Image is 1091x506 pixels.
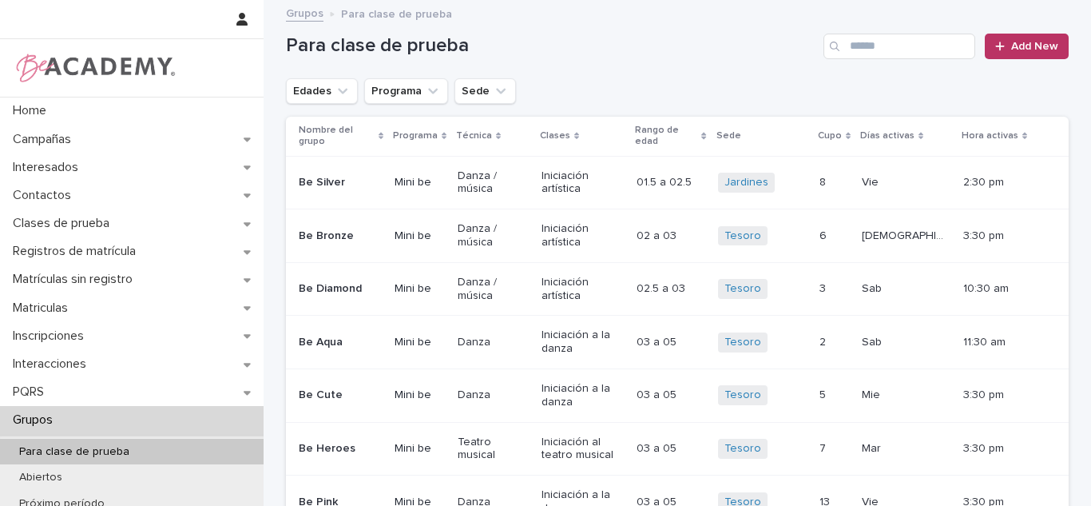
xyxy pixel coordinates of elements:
button: Programa [364,78,448,104]
tr: Be SilverMini beDanza / músicaIniciación artística01.5 a 02.501.5 a 02.5 Jardines 88 VieVie 2:30 pm [286,156,1069,209]
p: Nombre del grupo [299,122,375,151]
p: 03 a 05 [637,439,680,456]
p: 01.5 a 02.5 [637,173,695,189]
p: Días activas [860,127,914,145]
p: Danza / música [458,169,529,197]
a: Tesoro [724,336,761,349]
p: PQRS [6,384,57,400]
p: Registros de matrícula [6,244,149,259]
p: Hora activas [962,127,1018,145]
p: 6 [819,226,830,243]
p: Clases [540,127,570,145]
tr: Be BronzeMini beDanza / músicaIniciación artística02 a 0302 a 03 Tesoro 66 [DEMOGRAPHIC_DATA][DEM... [286,209,1069,263]
p: Matrículas sin registro [6,272,145,287]
p: Mini be [395,388,445,402]
p: Be Heroes [299,442,382,456]
p: Teatro musical [458,436,529,463]
p: Grupos [6,412,65,428]
p: 2:30 pm [963,176,1043,189]
p: Be Aqua [299,336,382,349]
p: Iniciación artística [542,222,624,249]
tr: Be AquaMini beDanzaIniciación a la danza03 a 0503 a 05 Tesoro 22 SabSab 11:30 am [286,316,1069,369]
p: Campañas [6,132,84,147]
p: 3:30 pm [963,442,1043,456]
img: WPrjXfSUmiLcdUfaYY4Q [13,52,177,84]
p: 03 a 05 [637,385,680,402]
p: 7 [819,439,829,456]
tr: Be CuteMini beDanzaIniciación a la danza03 a 0503 a 05 Tesoro 55 MieMie 3:30 pm [286,369,1069,422]
p: Para clase de prueba [341,4,452,22]
p: 02 a 03 [637,226,680,243]
p: Rango de edad [635,122,697,151]
p: Programa [393,127,438,145]
p: 3 [819,279,829,296]
p: Interacciones [6,357,99,372]
p: Be Cute [299,388,382,402]
p: Danza / música [458,222,529,249]
a: Tesoro [724,282,761,296]
a: Tesoro [724,388,761,402]
a: Jardines [724,176,768,189]
p: Vie [862,173,882,189]
p: Técnica [456,127,492,145]
p: Mie [862,385,883,402]
p: 5 [819,385,829,402]
p: 3:30 pm [963,229,1043,243]
a: Add New [985,34,1069,59]
p: Be Bronze [299,229,382,243]
a: Grupos [286,3,323,22]
a: Tesoro [724,442,761,456]
p: Cupo [818,127,842,145]
p: Interesados [6,160,91,175]
p: 3:30 pm [963,388,1043,402]
p: 11:30 am [963,336,1043,349]
h1: Para clase de prueba [286,34,817,58]
p: [DEMOGRAPHIC_DATA] [862,226,954,243]
p: Mini be [395,442,445,456]
a: Tesoro [724,229,761,243]
p: Mar [862,439,884,456]
p: Sede [716,127,741,145]
p: Mini be [395,229,445,243]
p: Iniciación a la danza [542,329,624,356]
p: Iniciación artística [542,169,624,197]
button: Sede [454,78,516,104]
p: 10:30 am [963,282,1043,296]
p: 02.5 a 03 [637,279,688,296]
p: Iniciación a la danza [542,382,624,409]
tr: Be HeroesMini beTeatro musicalIniciación al teatro musical03 a 0503 a 05 Tesoro 77 MarMar 3:30 pm [286,422,1069,476]
p: Danza / música [458,276,529,303]
p: Iniciación artística [542,276,624,303]
p: Matriculas [6,301,81,316]
p: 8 [819,173,829,189]
p: Clases de prueba [6,216,122,231]
p: Iniciación al teatro musical [542,436,624,463]
p: Abiertos [6,471,75,484]
tr: Be DiamondMini beDanza / músicaIniciación artística02.5 a 0302.5 a 03 Tesoro 33 SabSab 10:30 am [286,262,1069,316]
p: Mini be [395,176,445,189]
p: Sab [862,279,885,296]
p: Mini be [395,336,445,349]
p: Inscripciones [6,329,97,344]
p: Mini be [395,282,445,296]
button: Edades [286,78,358,104]
p: Sab [862,333,885,349]
span: Add New [1011,41,1058,52]
p: Home [6,103,59,118]
p: Be Silver [299,176,382,189]
p: Para clase de prueba [6,445,142,459]
p: Contactos [6,188,84,203]
p: 03 a 05 [637,333,680,349]
p: Danza [458,336,529,349]
p: Be Diamond [299,282,382,296]
input: Search [823,34,975,59]
p: Danza [458,388,529,402]
p: 2 [819,333,829,349]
